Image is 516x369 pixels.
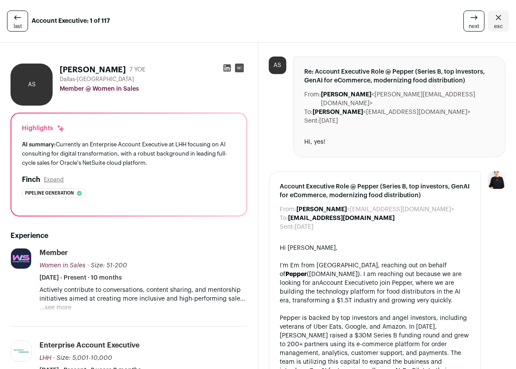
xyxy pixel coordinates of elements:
[494,23,503,30] span: esc
[60,64,126,76] h1: [PERSON_NAME]
[280,244,470,252] div: Hi [PERSON_NAME],
[285,271,307,277] strong: Pepper
[280,223,295,231] dt: Sent:
[313,108,470,117] dd: <[EMAIL_ADDRESS][DOMAIN_NAME]>
[22,124,65,133] div: Highlights
[296,205,454,214] dd: <[EMAIL_ADDRESS][DOMAIN_NAME]>
[7,11,28,32] a: last
[295,223,313,231] dd: [DATE]
[463,11,484,32] a: next
[39,341,139,350] div: Enterprise Account Executive
[22,174,40,185] h2: Finch
[304,67,495,85] span: Re: Account Executive Role @ Pepper (Series B, top investors, GenAI for eCommerce, modernizing fo...
[313,109,363,115] b: [PERSON_NAME]
[288,215,395,221] b: [EMAIL_ADDRESS][DOMAIN_NAME]
[321,90,495,108] dd: <[PERSON_NAME][EMAIL_ADDRESS][DOMAIN_NAME]>
[280,214,288,223] dt: To:
[129,65,146,74] div: 7 YOE
[280,261,470,305] div: I’m Em from [GEOGRAPHIC_DATA], reaching out on behalf of ([DOMAIN_NAME]). I am reaching out becau...
[304,108,313,117] dt: To:
[39,303,71,312] button: ...see more
[304,138,495,146] div: Hi, yes!
[14,23,22,30] span: last
[53,355,112,361] span: · Size: 5,001-10,000
[319,117,338,125] dd: [DATE]
[269,57,286,74] div: AS
[39,355,51,361] span: LHH
[296,206,347,213] b: [PERSON_NAME]
[280,205,296,214] dt: From:
[22,142,56,147] span: AI summary:
[39,263,85,269] span: Women in Sales
[319,280,372,286] a: Account Executive
[60,76,134,83] span: Dallas-[GEOGRAPHIC_DATA]
[25,189,74,198] span: Pipeline generation
[469,23,479,30] span: next
[87,263,127,269] span: · Size: 51-200
[11,64,53,106] div: AS
[39,286,247,303] p: Actively contribute to conversations, content sharing, and mentorship initiatives aimed at creati...
[11,248,31,269] img: ca05a68b445c1c53d96e33c74c620f2f294cf6f2105a9adf3dbb075f1c5fb81e
[39,273,122,282] span: [DATE] - Present · 10 months
[304,90,321,108] dt: From:
[22,140,236,167] div: Currently an Enterprise Account Executive at LHH focusing on AI consulting for digital transforma...
[11,341,31,361] img: 663c76dec36ae00ea1a3fbddacc8848a369bd55566bfa2456dfbdd67a79ddf46.jpg
[488,171,505,189] img: 9240684-medium_jpg
[321,92,371,98] b: [PERSON_NAME]
[280,182,470,200] span: Account Executive Role @ Pepper (Series B, top investors, GenAI for eCommerce, modernizing food d...
[60,85,247,93] div: Member @ Women in Sales
[11,231,247,241] h2: Experience
[44,176,64,183] button: Expand
[488,11,509,32] a: Close
[39,248,68,258] div: Member
[304,117,319,125] dt: Sent:
[32,17,110,25] strong: Account Executive: 1 of 117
